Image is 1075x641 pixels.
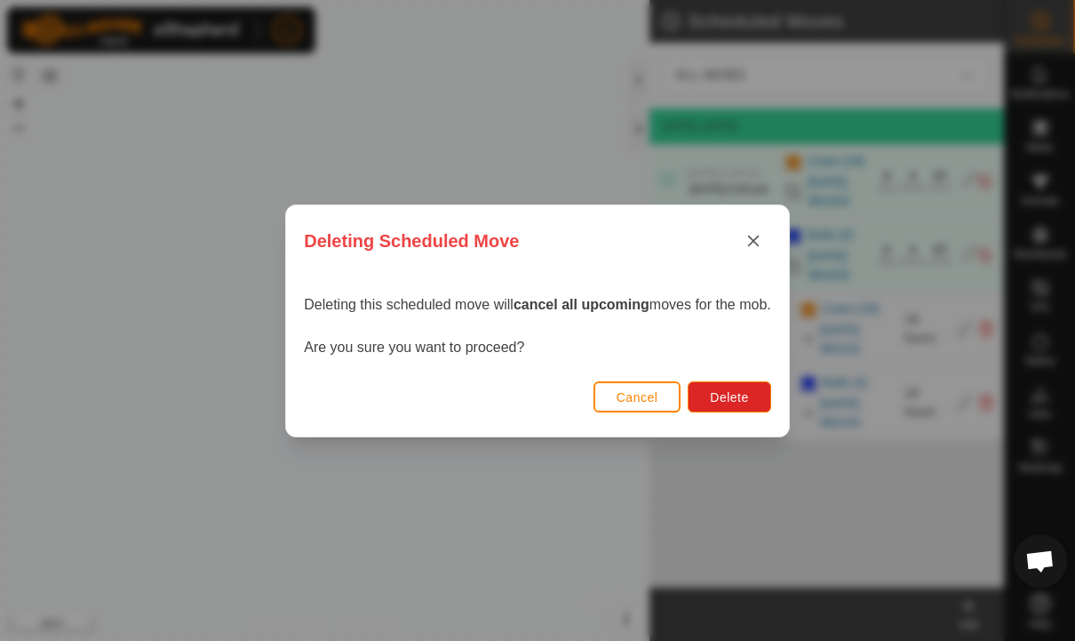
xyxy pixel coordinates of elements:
span: Delete [710,390,748,405]
span: Cancel [617,390,658,405]
button: Cancel [593,381,681,413]
p: Are you sure you want to proceed? [304,337,771,358]
strong: cancel all upcoming [514,297,649,312]
p: Deleting this scheduled move will moves for the mob. [304,294,771,316]
span: Deleting Scheduled Move [304,228,519,254]
button: Delete [688,381,770,413]
div: Open chat [1014,534,1067,588]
